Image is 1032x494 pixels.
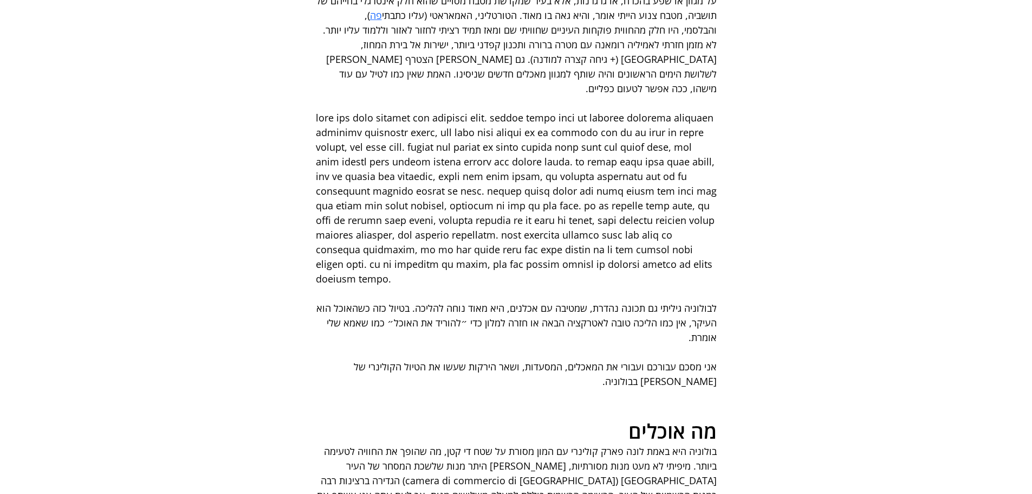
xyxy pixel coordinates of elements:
span: לבולוניה גיליתי גם תכונה נהדרת, שמטיבה עם אכלנים, היא מאוד נוחה להליכה. בטיול כזה כשהאוכל הוא העי... [314,301,717,344]
a: פה [370,9,382,22]
span: מה אוכלים [628,417,717,445]
span: lore ips dolo sitamet con adipisci elit. seddoe tempo inci ut laboree dolorema aliquaen adminimv ... [316,111,719,285]
span: אני מסכם עבורכם ועבורי את המאכלים, המסעדות, ושאר הירקות שעשו את הטיול הקולינרי של [PERSON_NAME] ב... [351,360,717,388]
